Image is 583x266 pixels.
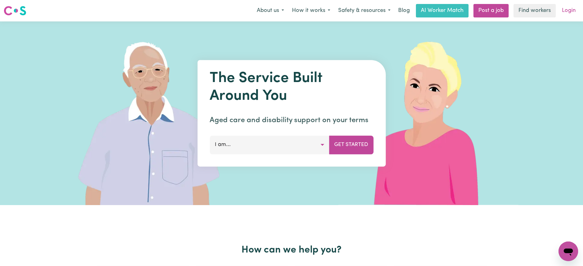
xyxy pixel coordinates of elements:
img: Careseekers logo [4,5,26,16]
h1: The Service Built Around You [210,70,373,105]
a: Post a job [473,4,509,17]
h2: How can we help you? [93,244,490,256]
a: Login [558,4,579,17]
button: I am... [210,136,329,154]
a: Blog [394,4,413,17]
a: AI Worker Match [416,4,469,17]
button: Get Started [329,136,373,154]
button: How it works [288,4,334,17]
a: Careseekers logo [4,4,26,18]
button: Safety & resources [334,4,394,17]
iframe: Button to launch messaging window [559,242,578,261]
p: Aged care and disability support on your terms [210,115,373,126]
a: Find workers [514,4,556,17]
button: About us [253,4,288,17]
